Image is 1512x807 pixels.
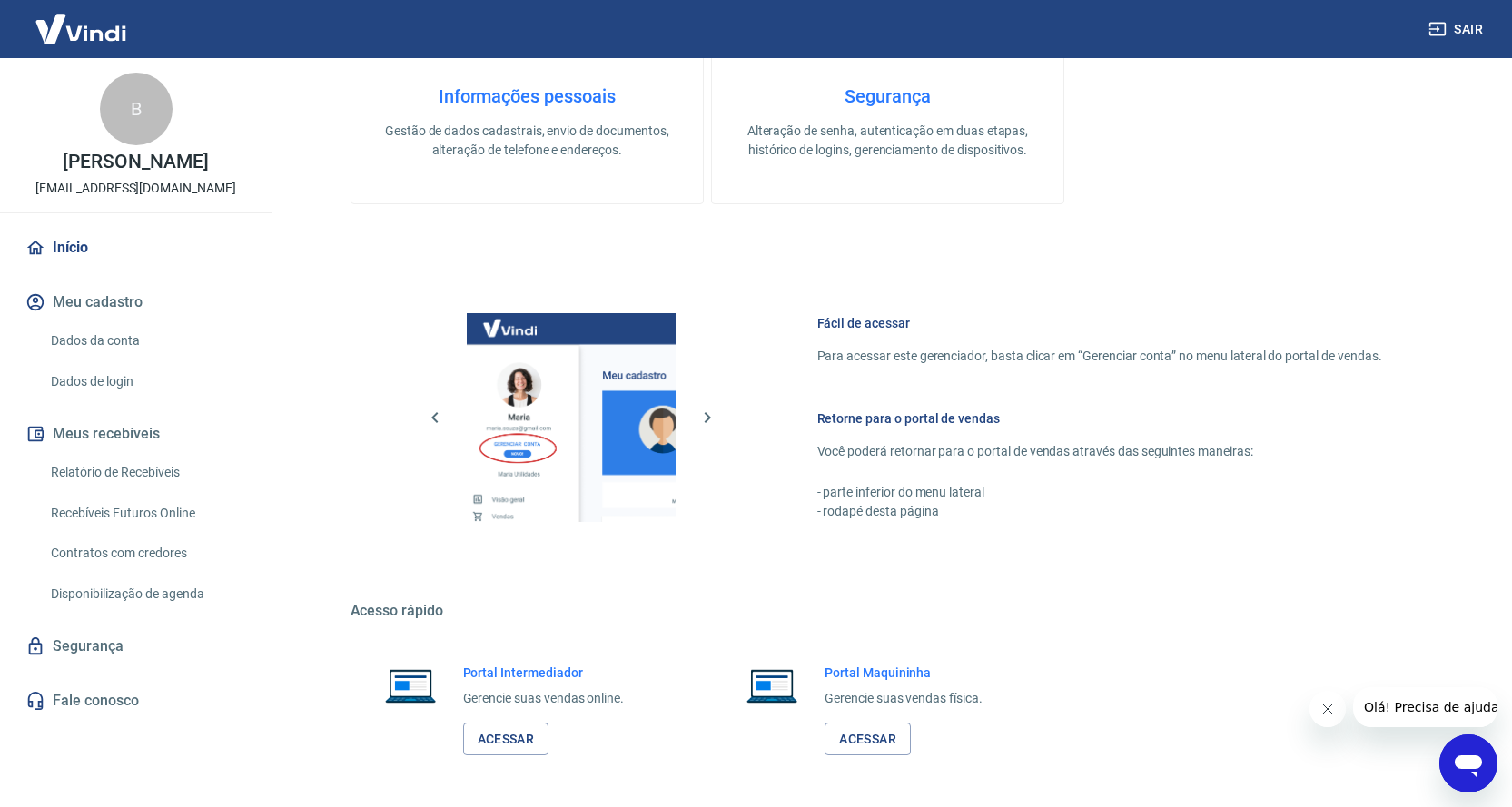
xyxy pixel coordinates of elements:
[22,282,250,322] button: Meu cadastro
[44,363,250,400] a: Dados de login
[372,664,449,707] img: Imagem de um notebook aberto
[44,535,250,572] a: Contratos com credores
[380,85,674,107] h4: Informações pessoais
[463,664,625,682] h6: Portal Intermediador
[63,153,208,172] p: [PERSON_NAME]
[1353,687,1497,727] iframe: Mensagem da empresa
[463,723,549,756] a: Acessar
[22,681,250,721] a: Fale conosco
[100,73,173,145] div: B
[44,322,250,359] a: Dados da conta
[817,502,1382,521] p: - rodapé desta página
[825,723,911,756] a: Acessar
[467,313,676,522] img: Imagem da dashboard mostrando o botão de gerenciar conta na sidebar no lado esquerdo
[741,85,1034,107] h4: Segurança
[11,13,153,27] span: Olá! Precisa de ajuda?
[22,228,250,268] a: Início
[817,442,1382,461] p: Você poderá retornar para o portal de vendas através das seguintes maneiras:
[44,495,250,532] a: Recebíveis Futuros Online
[1425,13,1490,46] button: Sair
[22,626,250,666] a: Segurança
[825,689,983,708] p: Gerencie suas vendas física.
[817,347,1382,366] p: Para acessar este gerenciador, basta clicar em “Gerenciar conta” no menu lateral do portal de ven...
[380,122,674,160] p: Gestão de dados cadastrais, envio de documentos, alteração de telefone e endereços.
[22,414,250,454] button: Meus recebíveis
[741,122,1034,160] p: Alteração de senha, autenticação em duas etapas, histórico de logins, gerenciamento de dispositivos.
[1309,691,1346,727] iframe: Fechar mensagem
[22,1,140,56] img: Vindi
[825,664,983,682] h6: Portal Maquininha
[35,179,236,198] p: [EMAIL_ADDRESS][DOMAIN_NAME]
[817,314,1382,332] h6: Fácil de acessar
[817,483,1382,502] p: - parte inferior do menu lateral
[463,689,625,708] p: Gerencie suas vendas online.
[44,454,250,491] a: Relatório de Recebíveis
[1439,734,1497,792] iframe: Botão para abrir a janela de mensagens
[351,602,1426,620] h5: Acesso rápido
[817,409,1382,428] h6: Retorne para o portal de vendas
[44,576,250,613] a: Disponibilização de agenda
[734,664,810,707] img: Imagem de um notebook aberto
